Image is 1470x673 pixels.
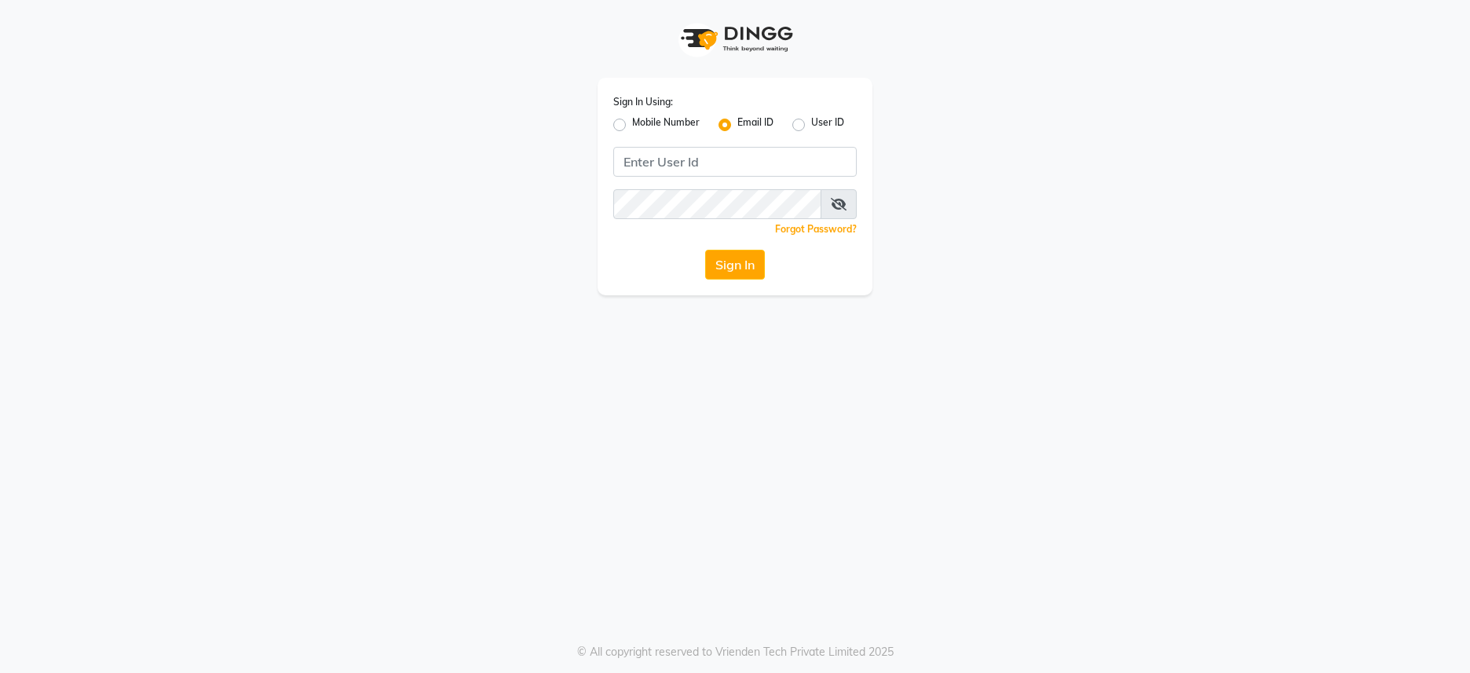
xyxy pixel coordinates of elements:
[705,250,765,280] button: Sign In
[672,16,798,62] img: logo1.svg
[613,95,673,109] label: Sign In Using:
[613,189,821,219] input: Username
[775,223,857,235] a: Forgot Password?
[811,115,844,134] label: User ID
[613,147,857,177] input: Username
[737,115,773,134] label: Email ID
[632,115,700,134] label: Mobile Number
